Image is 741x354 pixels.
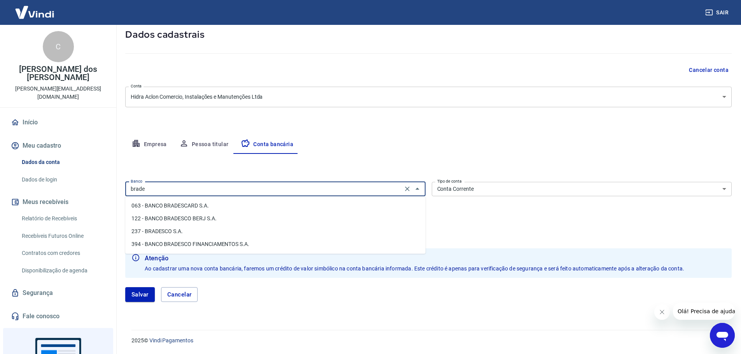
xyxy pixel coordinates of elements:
button: Cancelar conta [686,63,732,77]
iframe: Mensagem da empresa [673,303,735,320]
p: [PERSON_NAME] dos [PERSON_NAME] [6,65,110,82]
iframe: Botão para abrir a janela de mensagens [710,323,735,348]
a: Vindi Pagamentos [149,337,193,344]
button: Empresa [125,135,173,154]
a: Fale conosco [9,308,107,325]
a: Contratos com credores [19,245,107,261]
span: Ao cadastrar uma nova conta bancária, faremos um crédito de valor simbólico na conta bancária inf... [145,265,684,272]
label: Conta [131,83,142,89]
a: Disponibilização de agenda [19,263,107,279]
button: Conta bancária [235,135,300,154]
span: Olá! Precisa de ajuda? [5,5,65,12]
li: 394 - BANCO BRADESCO FINANCIAMENTOS S.A. [125,238,426,251]
img: Vindi [9,0,60,24]
b: Atenção [145,254,684,263]
label: Banco [131,178,142,184]
p: [PERSON_NAME][EMAIL_ADDRESS][DOMAIN_NAME] [6,85,110,101]
li: 122 - BANCO BRADESCO BERJ S.A. [125,212,426,225]
p: 2025 © [131,337,722,345]
a: Dados de login [19,172,107,188]
a: Segurança [9,284,107,302]
iframe: Fechar mensagem [654,304,670,320]
h5: Dados cadastrais [125,28,732,41]
button: Sair [704,5,732,20]
a: Recebíveis Futuros Online [19,228,107,244]
button: Salvar [125,287,155,302]
a: Início [9,114,107,131]
button: Clear [402,183,413,194]
li: 063 - BANCO BRADESCARD S.A. [125,199,426,212]
button: Pessoa titular [173,135,235,154]
a: Relatório de Recebíveis [19,211,107,227]
div: C [43,31,74,62]
button: Meus recebíveis [9,194,107,211]
button: Fechar [412,183,423,194]
button: Cancelar [161,287,198,302]
a: Dados da conta [19,154,107,170]
label: Tipo de conta [437,178,462,184]
div: Hidra Aclon Comercio, Instalações e Manutenções Ltda [125,87,732,107]
li: 237 - BRADESCO S.A. [125,225,426,238]
button: Meu cadastro [9,137,107,154]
